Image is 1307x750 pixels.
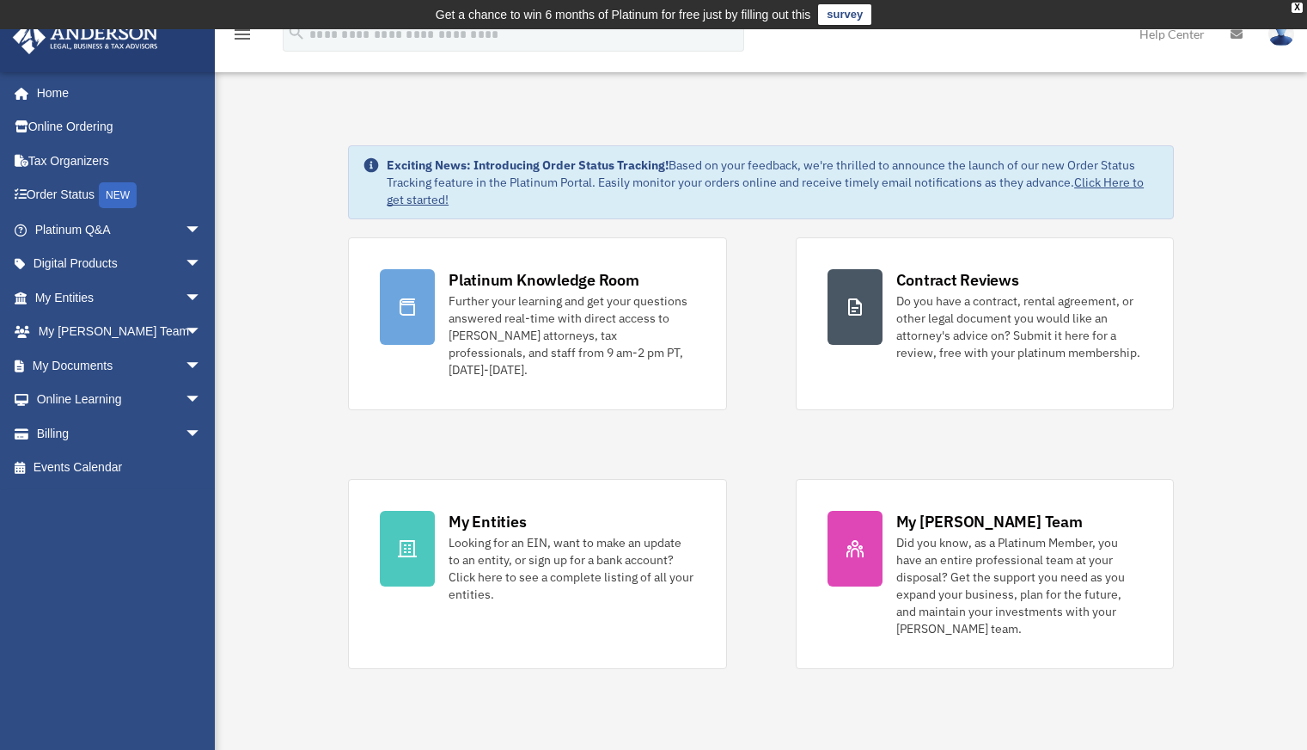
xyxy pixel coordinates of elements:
[796,479,1174,669] a: My [PERSON_NAME] Team Did you know, as a Platinum Member, you have an entire professional team at...
[12,280,228,315] a: My Entitiesarrow_drop_down
[12,247,228,281] a: Digital Productsarrow_drop_down
[449,511,526,532] div: My Entities
[12,416,228,451] a: Billingarrow_drop_down
[348,479,726,669] a: My Entities Looking for an EIN, want to make an update to an entity, or sign up for a bank accoun...
[12,212,228,247] a: Platinum Q&Aarrow_drop_down
[896,534,1142,637] div: Did you know, as a Platinum Member, you have an entire professional team at your disposal? Get th...
[348,237,726,410] a: Platinum Knowledge Room Further your learning and get your questions answered real-time with dire...
[287,23,306,42] i: search
[1268,22,1294,46] img: User Pic
[185,315,219,350] span: arrow_drop_down
[796,237,1174,410] a: Contract Reviews Do you have a contract, rental agreement, or other legal document you would like...
[12,76,219,110] a: Home
[12,144,228,178] a: Tax Organizers
[387,175,1144,207] a: Click Here to get started!
[1292,3,1303,13] div: close
[449,534,694,603] div: Looking for an EIN, want to make an update to an entity, or sign up for a bank account? Click her...
[185,247,219,282] span: arrow_drop_down
[449,292,694,378] div: Further your learning and get your questions answered real-time with direct access to [PERSON_NAM...
[896,269,1019,291] div: Contract Reviews
[232,24,253,45] i: menu
[387,157,1159,208] div: Based on your feedback, we're thrilled to announce the launch of our new Order Status Tracking fe...
[12,110,228,144] a: Online Ordering
[12,178,228,213] a: Order StatusNEW
[8,21,163,54] img: Anderson Advisors Platinum Portal
[896,292,1142,361] div: Do you have a contract, rental agreement, or other legal document you would like an attorney's ad...
[232,30,253,45] a: menu
[185,416,219,452] span: arrow_drop_down
[896,511,1083,532] div: My [PERSON_NAME] Team
[12,383,228,417] a: Online Learningarrow_drop_down
[436,4,811,25] div: Get a chance to win 6 months of Platinum for free just by filling out this
[99,182,137,208] div: NEW
[12,451,228,485] a: Events Calendar
[12,315,228,349] a: My [PERSON_NAME] Teamarrow_drop_down
[449,269,639,291] div: Platinum Knowledge Room
[185,383,219,418] span: arrow_drop_down
[185,280,219,316] span: arrow_drop_down
[12,348,228,383] a: My Documentsarrow_drop_down
[185,348,219,384] span: arrow_drop_down
[387,157,669,173] strong: Exciting News: Introducing Order Status Tracking!
[185,212,219,248] span: arrow_drop_down
[818,4,871,25] a: survey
